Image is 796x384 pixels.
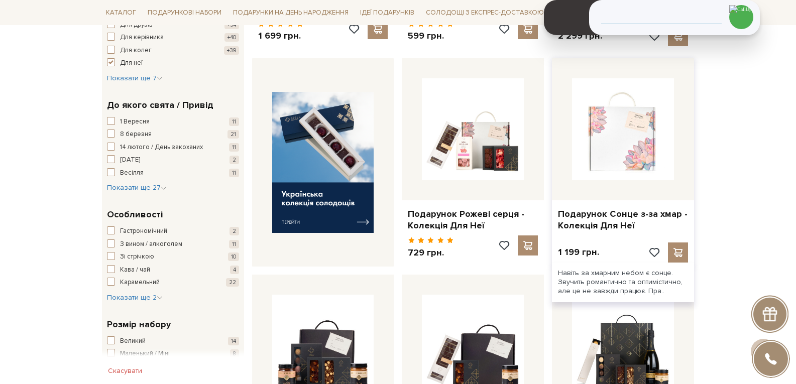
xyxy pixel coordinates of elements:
[229,143,239,152] span: 11
[120,143,203,153] span: 14 лютого / День закоханих
[408,208,538,232] a: Подарунок Рожеві серця - Колекція Для Неї
[107,265,239,275] button: Кава / чай 4
[107,208,163,221] span: Особливості
[120,168,144,178] span: Весілля
[107,168,239,178] button: Весілля 11
[107,98,213,112] span: До якого свята / Привід
[120,33,164,43] span: Для керівника
[226,278,239,287] span: 22
[107,155,239,165] button: [DATE] 2
[552,263,694,302] div: Навіть за хмарним небом є сонце. Звучить романтично та оптимістично, але це не завжди працює. Пра..
[228,130,239,139] span: 21
[107,293,163,303] button: Показати ще 2
[120,58,143,68] span: Для неї
[120,252,154,262] span: Зі стрічкою
[120,239,182,249] span: З вином / алкоголем
[107,130,239,140] button: 8 березня 21
[120,349,170,359] span: Маленький / Міні
[356,5,418,21] span: Ідеї подарунків
[230,349,239,358] span: 8
[107,252,239,262] button: Зі стрічкою 10
[107,143,239,153] button: 14 лютого / День закоханих 11
[229,117,239,126] span: 11
[107,293,163,302] span: Показати ще 2
[229,5,353,21] span: Подарунки на День народження
[408,30,453,42] p: 599 грн.
[102,363,148,379] button: Скасувати
[230,227,239,235] span: 2
[272,92,374,233] img: banner
[107,239,239,249] button: З вином / алкоголем 11
[228,252,239,261] span: 10
[224,21,239,29] span: +54
[224,33,239,42] span: +40
[230,156,239,164] span: 2
[408,247,453,259] p: 729 грн.
[558,246,599,258] p: 1 199 грн.
[107,33,239,43] button: Для керівника +40
[107,226,239,236] button: Гастрономічний 2
[107,278,239,288] button: Карамельний 22
[107,183,167,193] button: Показати ще 27
[229,240,239,248] span: 11
[107,336,239,346] button: Великий 14
[120,226,167,236] span: Гастрономічний
[120,130,152,140] span: 8 березня
[102,5,140,21] span: Каталог
[107,46,239,56] button: Для колег +39
[230,266,239,274] span: 4
[107,58,239,68] button: Для неї
[120,46,152,56] span: Для колег
[120,265,150,275] span: Кава / чай
[572,78,674,180] img: Подарунок Сонце з-за хмар - Колекція Для Неї
[258,30,304,42] p: 1 699 грн.
[144,5,225,21] span: Подарункові набори
[107,318,171,331] span: Розмір набору
[107,117,239,127] button: 1 Вересня 11
[422,4,548,21] a: Солодощі з експрес-доставкою
[228,337,239,345] span: 14
[107,74,163,82] span: Показати ще 7
[120,336,146,346] span: Великий
[107,349,239,359] button: Маленький / Міні 8
[229,169,239,177] span: 11
[224,46,239,55] span: +39
[120,155,140,165] span: [DATE]
[558,208,688,232] a: Подарунок Сонце з-за хмар - Колекція Для Неї
[120,117,150,127] span: 1 Вересня
[120,278,160,288] span: Карамельний
[558,30,602,42] p: 2 299 грн.
[107,73,163,83] button: Показати ще 7
[107,183,167,192] span: Показати ще 27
